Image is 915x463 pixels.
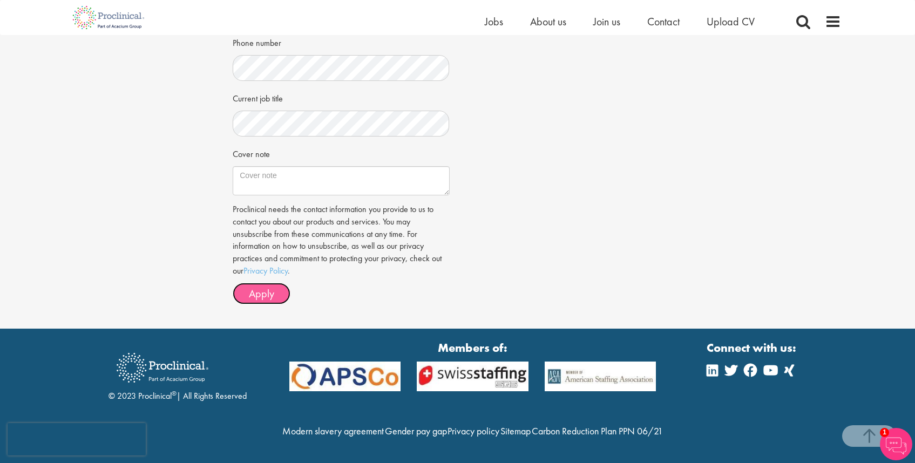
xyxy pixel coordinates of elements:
a: Privacy policy [448,425,499,437]
sup: ® [172,389,177,398]
a: Modern slavery agreement [282,425,384,437]
a: Gender pay gap [385,425,447,437]
div: © 2023 Proclinical | All Rights Reserved [109,345,247,403]
label: Cover note [233,145,270,161]
img: APSCo [537,362,665,391]
span: Apply [249,287,274,301]
img: APSCo [281,362,409,391]
p: Proclinical needs the contact information you provide to us to contact you about our products and... [233,203,449,277]
a: Contact [647,15,680,29]
strong: Connect with us: [707,339,798,356]
img: APSCo [409,362,537,391]
a: Carbon Reduction Plan PPN 06/21 [532,425,663,437]
img: Chatbot [880,428,912,460]
iframe: reCAPTCHA [8,423,146,455]
label: Phone number [233,33,281,50]
button: Apply [233,283,290,304]
strong: Members of: [289,339,656,356]
label: Current job title [233,89,283,105]
span: 1 [880,428,889,437]
a: Join us [593,15,620,29]
img: Proclinical Recruitment [109,345,216,390]
a: About us [530,15,566,29]
a: Jobs [485,15,503,29]
a: Sitemap [500,425,531,437]
a: Upload CV [707,15,755,29]
a: Privacy Policy [243,265,288,276]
